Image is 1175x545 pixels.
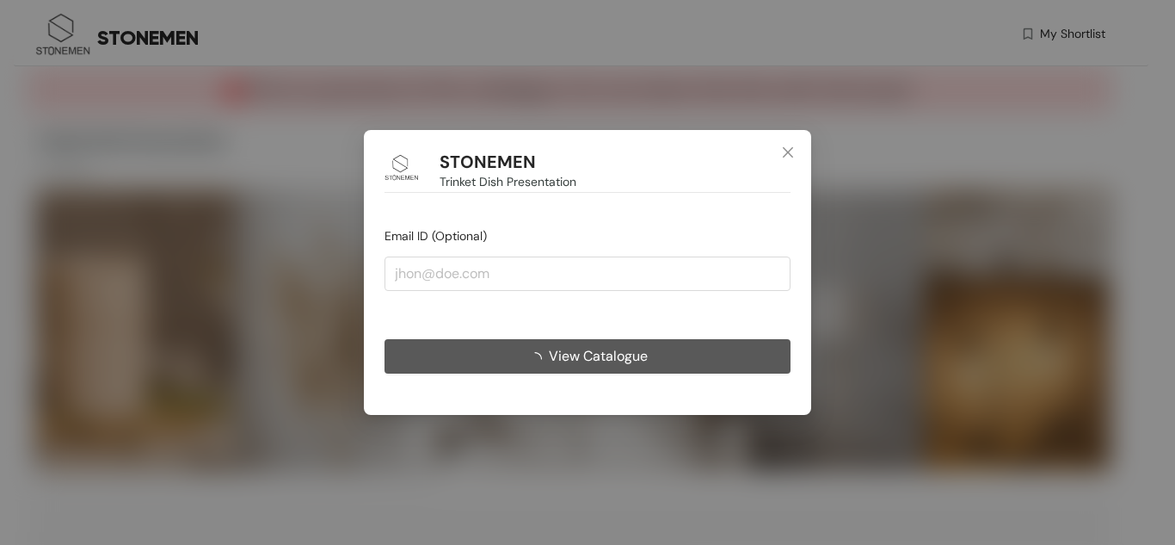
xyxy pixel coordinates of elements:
[384,151,419,185] img: Buyer Portal
[384,257,791,291] input: jhon@doe.com
[384,339,791,374] button: View Catalogue
[440,152,536,173] h1: STONEMEN
[384,228,487,244] span: Email ID (Optional)
[549,345,648,367] span: View Catalogue
[528,352,549,366] span: loading
[781,146,795,159] span: close
[765,130,811,177] button: Close
[440,172,576,191] span: Trinket Dish Presentation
